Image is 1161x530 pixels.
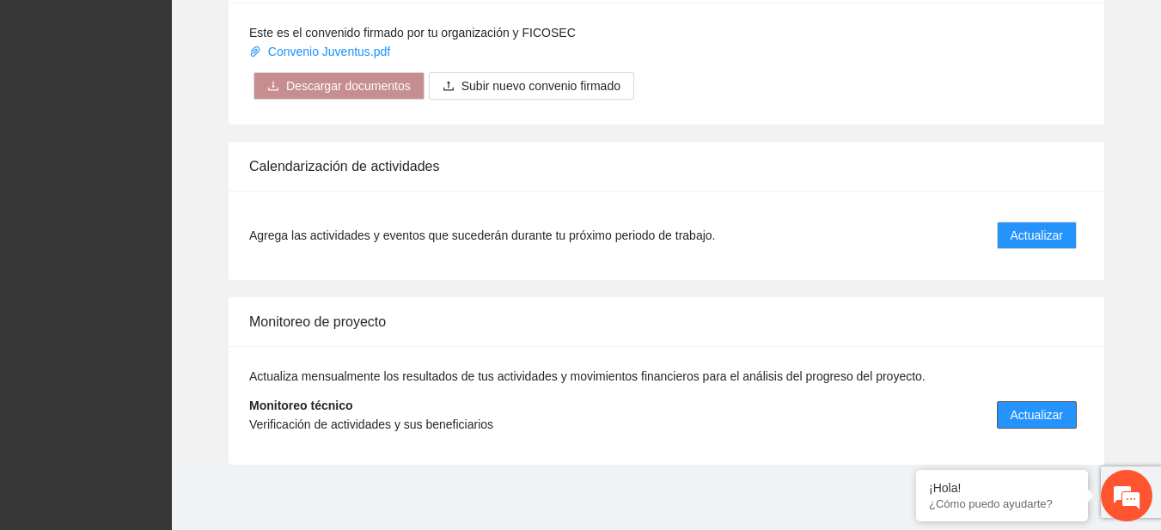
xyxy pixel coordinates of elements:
button: Actualizar [997,401,1077,429]
span: upload [443,80,455,94]
strong: Monitoreo técnico [249,399,353,412]
span: Actualizar [1011,226,1063,245]
div: Calendarización de actividades [249,142,1084,191]
span: Descargar documentos [286,76,411,95]
span: Este es el convenido firmado por tu organización y FICOSEC [249,26,576,40]
div: Minimizar ventana de chat en vivo [282,9,323,50]
button: Actualizar [997,222,1077,249]
span: Actualiza mensualmente los resultados de tus actividades y movimientos financieros para el anális... [249,369,926,383]
a: Convenio Juventus.pdf [249,45,394,58]
div: ¡Hola! [929,481,1075,495]
button: uploadSubir nuevo convenio firmado [429,72,634,100]
span: uploadSubir nuevo convenio firmado [429,79,634,93]
span: Subir nuevo convenio firmado [461,76,620,95]
span: download [267,80,279,94]
span: Verificación de actividades y sus beneficiarios [249,417,493,431]
p: ¿Cómo puedo ayudarte? [929,497,1075,510]
button: downloadDescargar documentos [254,72,425,100]
span: Estamos en línea. [100,169,237,343]
textarea: Escriba su mensaje y pulse “Intro” [9,350,327,410]
span: Actualizar [1011,405,1063,424]
div: Chatee con nosotros ahora [89,88,289,110]
div: Monitoreo de proyecto [249,297,1084,346]
span: Agrega las actividades y eventos que sucederán durante tu próximo periodo de trabajo. [249,226,715,245]
span: paper-clip [249,46,261,58]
